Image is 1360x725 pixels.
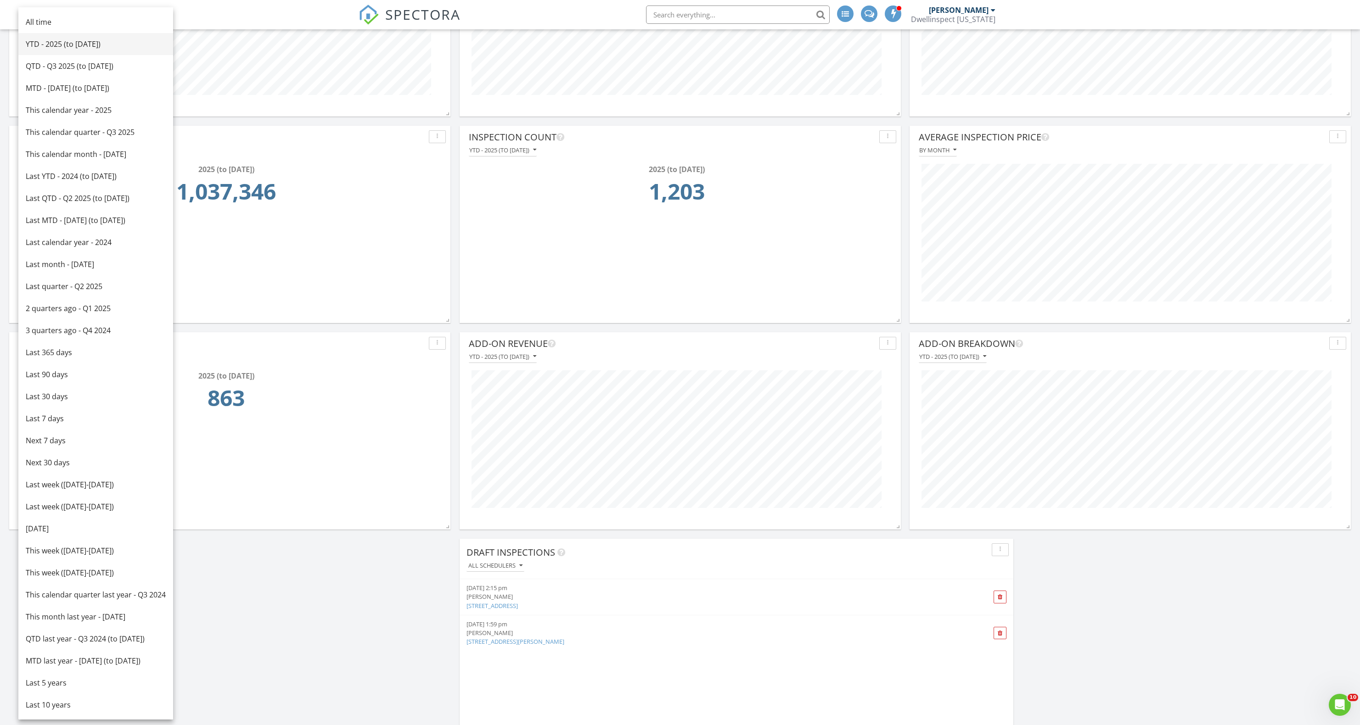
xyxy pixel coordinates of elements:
[469,144,537,156] button: YTD - 2025 (to [DATE])
[18,130,425,144] div: Total Revenue
[466,620,916,629] div: [DATE] 1:59 pm
[26,39,166,50] div: YTD - 2025 (to [DATE])
[466,629,916,637] div: [PERSON_NAME]
[385,5,461,24] span: SPECTORA
[472,164,882,175] div: 2025 (to [DATE])
[26,457,166,468] div: Next 30 days
[466,620,916,647] a: [DATE] 1:59 pm [PERSON_NAME] [STREET_ADDRESS][PERSON_NAME]
[469,351,537,363] button: YTD - 2025 (to [DATE])
[26,127,166,138] div: This calendar quarter - Q3 2025
[469,130,876,144] div: Inspection Count
[466,546,555,558] span: Draft Inspections
[466,602,518,610] a: [STREET_ADDRESS]
[21,175,431,213] td: 1037345.92
[359,12,461,32] a: SPECTORA
[18,337,425,351] div: Average Inspection Price
[469,147,536,153] div: YTD - 2025 (to [DATE])
[26,149,166,160] div: This calendar month - [DATE]
[929,6,989,15] div: [PERSON_NAME]
[26,567,166,578] div: This week ([DATE]-[DATE])
[919,351,987,363] button: YTD - 2025 (to [DATE])
[466,584,916,592] div: [DATE] 2:15 pm
[21,370,431,381] div: 2025 (to [DATE])
[26,237,166,248] div: Last calendar year - 2024
[466,584,916,610] a: [DATE] 2:15 pm [PERSON_NAME] [STREET_ADDRESS]
[919,130,1326,144] div: Average Inspection Price
[466,592,916,601] div: [PERSON_NAME]
[21,381,431,420] td: 863.02
[26,61,166,72] div: QTD - Q3 2025 (to [DATE])
[26,83,166,94] div: MTD - [DATE] (to [DATE])
[26,391,166,402] div: Last 30 days
[26,105,166,116] div: This calendar year - 2025
[919,147,956,153] div: By month
[26,545,166,556] div: This week ([DATE]-[DATE])
[26,523,166,534] div: [DATE]
[26,259,166,270] div: Last month - [DATE]
[26,17,166,28] div: All time
[919,144,957,156] button: By month
[469,337,876,351] div: Add-On Revenue
[26,655,166,666] div: MTD last year - [DATE] (to [DATE])
[26,413,166,424] div: Last 7 days
[21,164,431,175] div: 2025 (to [DATE])
[911,15,995,24] div: Dwellinspect Arizona
[26,589,166,600] div: This calendar quarter last year - Q3 2024
[26,303,166,314] div: 2 quarters ago - Q1 2025
[1329,694,1351,716] iframe: Intercom live chat
[26,281,166,292] div: Last quarter - Q2 2025
[919,353,986,360] div: YTD - 2025 (to [DATE])
[26,501,166,512] div: Last week ([DATE]-[DATE])
[26,347,166,358] div: Last 365 days
[26,479,166,490] div: Last week ([DATE]-[DATE])
[26,215,166,226] div: Last MTD - [DATE] (to [DATE])
[26,193,166,204] div: Last QTD - Q2 2025 (to [DATE])
[646,6,830,24] input: Search everything...
[359,5,379,25] img: The Best Home Inspection Software - Spectora
[26,325,166,336] div: 3 quarters ago - Q4 2024
[26,435,166,446] div: Next 7 days
[26,677,166,688] div: Last 5 years
[472,175,882,213] td: 1203
[26,611,166,622] div: This month last year - [DATE]
[466,560,524,572] button: All schedulers
[26,699,166,710] div: Last 10 years
[466,637,564,646] a: [STREET_ADDRESS][PERSON_NAME]
[469,353,536,360] div: YTD - 2025 (to [DATE])
[26,171,166,182] div: Last YTD - 2024 (to [DATE])
[919,337,1326,351] div: Add-On Breakdown
[26,369,166,380] div: Last 90 days
[26,633,166,644] div: QTD last year - Q3 2024 (to [DATE])
[468,563,523,569] div: All schedulers
[1348,694,1358,701] span: 10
